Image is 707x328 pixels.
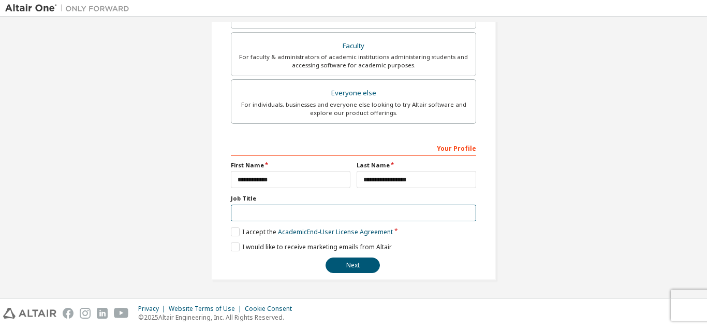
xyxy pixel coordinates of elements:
[138,313,298,322] p: © 2025 Altair Engineering, Inc. All Rights Reserved.
[231,227,393,236] label: I accept the
[231,161,350,169] label: First Name
[326,258,380,273] button: Next
[238,101,469,117] div: For individuals, businesses and everyone else looking to try Altair software and explore our prod...
[63,308,73,319] img: facebook.svg
[169,305,245,313] div: Website Terms of Use
[278,227,393,236] a: Academic End-User License Agreement
[238,53,469,69] div: For faculty & administrators of academic institutions administering students and accessing softwa...
[245,305,298,313] div: Cookie Consent
[231,194,476,203] label: Job Title
[138,305,169,313] div: Privacy
[357,161,476,169] label: Last Name
[231,243,392,251] label: I would like to receive marketing emails from Altair
[238,86,469,101] div: Everyone else
[97,308,108,319] img: linkedin.svg
[231,139,476,156] div: Your Profile
[3,308,56,319] img: altair_logo.svg
[114,308,129,319] img: youtube.svg
[80,308,91,319] img: instagram.svg
[238,39,469,53] div: Faculty
[5,3,135,13] img: Altair One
